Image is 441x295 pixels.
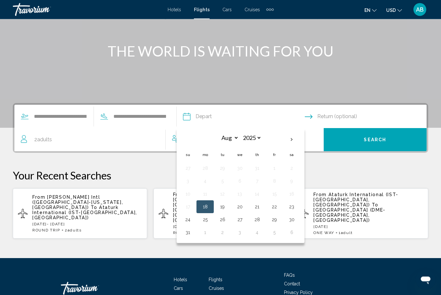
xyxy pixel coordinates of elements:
span: To [372,203,378,208]
p: [DATE] - [DATE] [173,225,283,229]
button: From [PERSON_NAME] Intl ([GEOGRAPHIC_DATA]-[US_STATE], [GEOGRAPHIC_DATA]) To Ataturk Internationa... [13,188,147,239]
button: From Ataturk International (IST-[GEOGRAPHIC_DATA], [GEOGRAPHIC_DATA]) To [GEOGRAPHIC_DATA] (DME-[... [294,188,428,239]
a: Cruises [245,7,260,12]
button: Day 17 [183,203,193,212]
a: Hotels [174,277,187,282]
button: Day 20 [235,203,245,212]
button: Next month [283,133,300,147]
span: ROUND TRIP [173,231,201,235]
button: User Menu [412,3,428,16]
span: Ataturk International (IST-[GEOGRAPHIC_DATA], [GEOGRAPHIC_DATA]) [173,192,258,208]
span: [GEOGRAPHIC_DATA] (DME-[GEOGRAPHIC_DATA], [GEOGRAPHIC_DATA]) [313,208,386,223]
div: Search widget [14,105,427,152]
span: Adult [341,231,353,235]
span: Cruises [209,286,224,291]
span: To [91,205,97,210]
button: Day 1 [269,164,279,173]
button: Day 16 [287,190,297,199]
button: Day 27 [235,215,245,224]
a: Flights [209,277,222,282]
button: Day 15 [269,190,279,199]
button: Day 10 [183,190,193,199]
span: AB [416,6,424,13]
a: Hotels [168,7,181,12]
span: USD [386,8,396,13]
span: Return (optional) [317,112,357,121]
a: Travorium [13,3,161,16]
button: Day 11 [200,190,210,199]
button: Day 2 [287,164,297,173]
button: Day 5 [269,228,279,237]
span: 2 [34,135,52,144]
span: Search [364,138,386,143]
button: Day 3 [235,228,245,237]
button: Change language [364,5,377,15]
p: [DATE] [313,225,423,229]
button: Day 14 [252,190,262,199]
span: en [364,8,370,13]
button: Travelers: 2 adults, 0 children [14,128,324,152]
button: Day 29 [269,215,279,224]
span: ONE WAY [313,231,334,235]
p: Your Recent Searches [13,169,428,182]
span: From [313,192,327,197]
button: Day 31 [183,228,193,237]
button: Day 1 [200,228,210,237]
button: Day 21 [252,203,262,212]
button: Day 6 [287,228,297,237]
button: Day 28 [200,164,210,173]
span: 2 [65,228,82,233]
h1: THE WORLD IS WAITING FOR YOU [100,43,341,60]
span: Ataturk International (IST-[GEOGRAPHIC_DATA], [GEOGRAPHIC_DATA]) [32,205,137,221]
select: Select year [241,133,262,144]
button: Day 4 [200,177,210,186]
button: Day 7 [252,177,262,186]
button: Day 2 [217,228,228,237]
button: Day 5 [217,177,228,186]
button: Day 25 [200,215,210,224]
span: Adults [68,228,82,233]
span: 1 [339,231,353,235]
a: FAQs [284,273,295,278]
button: Extra navigation items [266,4,274,15]
button: Depart date [183,105,305,128]
button: Day 31 [252,164,262,173]
button: Day 27 [183,164,193,173]
a: Flights [194,7,210,12]
span: From [32,195,46,200]
button: Day 13 [235,190,245,199]
a: Cars [174,286,183,291]
button: Day 30 [235,164,245,173]
a: Cars [222,7,232,12]
button: Day 18 [200,203,210,212]
button: Day 28 [252,215,262,224]
span: Adults [37,137,52,143]
span: [PERSON_NAME] Intl ([GEOGRAPHIC_DATA]-[US_STATE], [GEOGRAPHIC_DATA]) [32,195,123,210]
span: [GEOGRAPHIC_DATA] (DME-[GEOGRAPHIC_DATA], [GEOGRAPHIC_DATA]) [173,208,245,223]
button: Day 4 [252,228,262,237]
select: Select month [218,133,239,144]
span: Ataturk International (IST-[GEOGRAPHIC_DATA], [GEOGRAPHIC_DATA]) [313,192,398,208]
button: Day 6 [235,177,245,186]
button: Day 26 [217,215,228,224]
button: Day 29 [217,164,228,173]
span: From [173,192,186,197]
span: ROUND TRIP [32,228,60,233]
button: Change currency [386,5,402,15]
iframe: Button to launch messaging window [415,269,436,290]
p: [DATE] - [DATE] [32,222,142,227]
button: Day 3 [183,177,193,186]
button: Day 23 [287,203,297,212]
a: Contact [284,282,300,287]
button: Day 30 [287,215,297,224]
button: Search [324,128,427,152]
